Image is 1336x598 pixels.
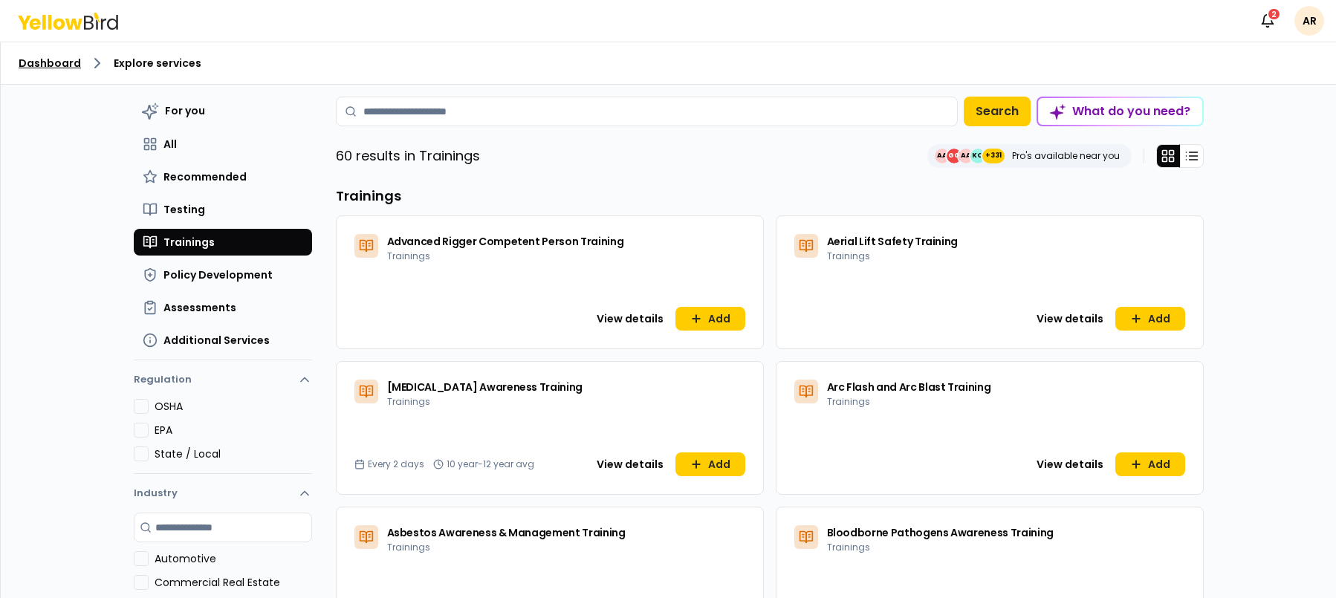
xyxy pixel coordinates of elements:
span: Recommended [163,169,247,184]
span: Trainings [387,541,430,553]
span: +331 [985,149,1002,163]
span: 10 year-12 year avg [447,458,534,470]
button: Trainings [134,229,312,256]
button: Add [675,307,745,331]
button: Regulation [134,366,312,399]
button: For you [134,97,312,125]
h3: Trainings [336,186,1204,207]
label: Commercial Real Estate [155,575,312,590]
button: What do you need? [1037,97,1204,126]
span: Explore services [114,56,201,71]
span: AA [959,149,973,163]
button: Policy Development [134,261,312,288]
span: Trainings [163,235,215,250]
button: Add [1115,307,1185,331]
button: View details [588,307,672,331]
span: Trainings [387,395,430,408]
button: Testing [134,196,312,223]
span: KO [970,149,985,163]
span: [MEDICAL_DATA] Awareness Training [387,380,583,394]
span: Assessments [163,300,236,315]
button: Assessments [134,294,312,321]
button: Additional Services [134,327,312,354]
span: Trainings [387,250,430,262]
span: Trainings [827,250,870,262]
span: Additional Services [163,333,270,348]
label: Automotive [155,551,312,566]
button: Add [1115,452,1185,476]
span: Advanced Rigger Competent Person Training [387,234,624,249]
span: Every 2 days [368,458,424,470]
button: Industry [134,474,312,513]
span: Arc Flash and Arc Blast Training [827,380,991,394]
button: View details [1028,307,1112,331]
button: 2 [1253,6,1283,36]
label: OSHA [155,399,312,414]
span: Asbestos Awareness & Management Training [387,525,626,540]
span: AR [1294,6,1324,36]
button: Search [964,97,1031,126]
button: All [134,131,312,157]
span: Testing [163,202,205,217]
div: 2 [1267,7,1281,21]
span: GG [947,149,962,163]
button: Add [675,452,745,476]
span: All [163,137,177,152]
p: 60 results in Trainings [336,146,480,166]
span: Bloodborne Pathogens Awareness Training [827,525,1054,540]
div: What do you need? [1038,98,1202,125]
label: EPA [155,423,312,438]
span: Trainings [827,541,870,553]
a: Dashboard [19,56,81,71]
label: State / Local [155,446,312,461]
p: Pro's available near you [1012,150,1120,162]
button: View details [1028,452,1112,476]
span: Aerial Lift Safety Training [827,234,959,249]
nav: breadcrumb [19,54,1318,72]
span: For you [165,103,205,118]
div: Regulation [134,399,312,473]
button: View details [588,452,672,476]
span: Trainings [827,395,870,408]
span: Policy Development [163,267,273,282]
button: Recommended [134,163,312,190]
span: AA [935,149,950,163]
